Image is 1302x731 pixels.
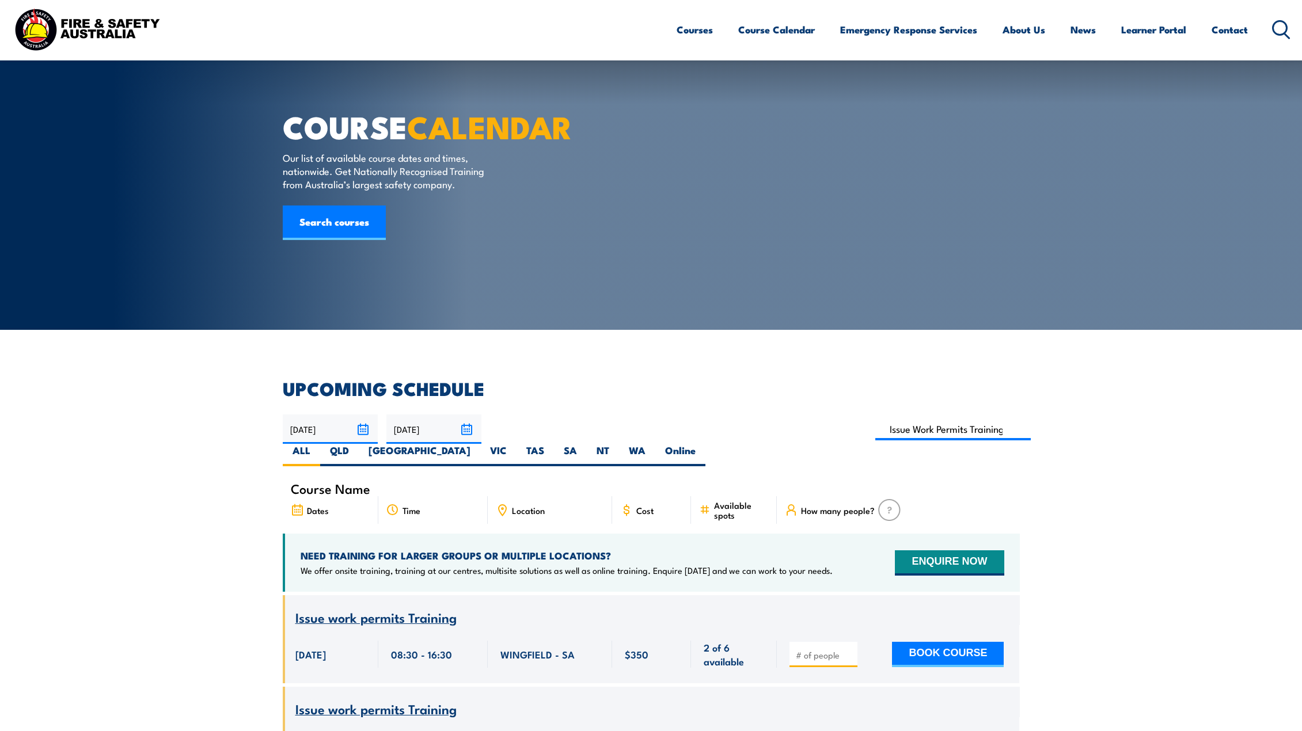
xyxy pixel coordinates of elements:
[1121,14,1186,45] a: Learner Portal
[738,14,815,45] a: Course Calendar
[295,699,457,718] span: Issue work permits Training
[677,14,713,45] a: Courses
[295,648,326,661] span: [DATE]
[619,444,655,466] label: WA
[517,444,554,466] label: TAS
[283,113,567,140] h1: COURSE
[320,444,359,466] label: QLD
[636,505,654,515] span: Cost
[301,549,833,562] h4: NEED TRAINING FOR LARGER GROUPS OR MULTIPLE LOCATIONS?
[1212,14,1248,45] a: Contact
[295,611,457,625] a: Issue work permits Training
[386,414,481,444] input: To date
[283,444,320,466] label: ALL
[655,444,705,466] label: Online
[359,444,480,466] label: [GEOGRAPHIC_DATA]
[1003,14,1045,45] a: About Us
[407,102,572,150] strong: CALENDAR
[291,483,370,493] span: Course Name
[625,648,648,661] span: $350
[796,649,853,661] input: # of people
[840,14,977,45] a: Emergency Response Services
[801,505,875,515] span: How many people?
[1071,14,1096,45] a: News
[283,414,378,444] input: From date
[295,702,457,717] a: Issue work permits Training
[391,648,452,661] span: 08:30 - 16:30
[512,505,545,515] span: Location
[895,550,1004,576] button: ENQUIRE NOW
[500,648,575,661] span: WINGFIELD - SA
[403,505,420,515] span: Time
[704,641,764,668] span: 2 of 6 available
[480,444,517,466] label: VIC
[283,380,1020,396] h2: UPCOMING SCHEDULE
[554,444,587,466] label: SA
[283,151,493,191] p: Our list of available course dates and times, nationwide. Get Nationally Recognised Training from...
[714,500,769,520] span: Available spots
[295,607,457,627] span: Issue work permits Training
[283,205,386,240] a: Search courses
[892,642,1004,667] button: BOOK COURSE
[301,565,833,576] p: We offer onsite training, training at our centres, multisite solutions as well as online training...
[875,418,1031,440] input: Search Course
[307,505,329,515] span: Dates
[587,444,619,466] label: NT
